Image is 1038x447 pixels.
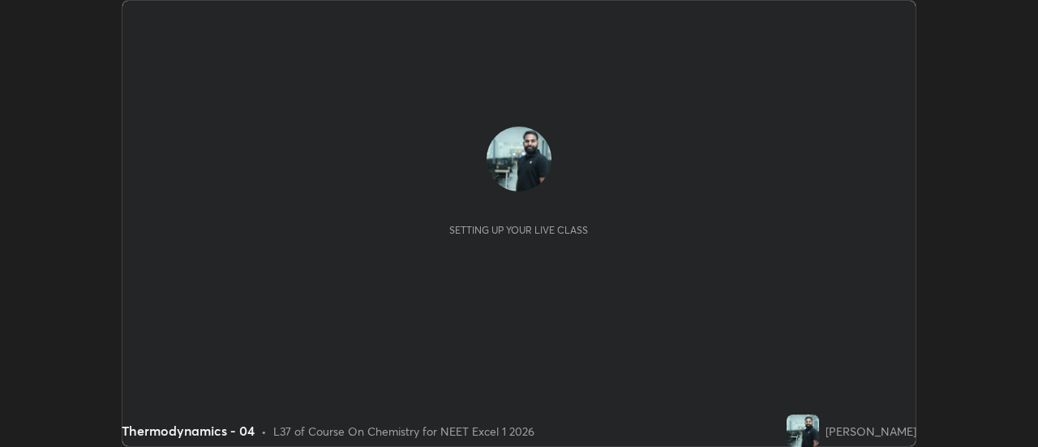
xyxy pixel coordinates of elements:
img: 458855d34a904919bf64d220e753158f.jpg [487,127,551,191]
img: 458855d34a904919bf64d220e753158f.jpg [787,415,819,447]
div: L37 of Course On Chemistry for NEET Excel 1 2026 [273,423,534,440]
div: Setting up your live class [449,224,588,236]
div: Thermodynamics - 04 [122,421,255,441]
div: • [261,423,267,440]
div: [PERSON_NAME] [826,423,916,440]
